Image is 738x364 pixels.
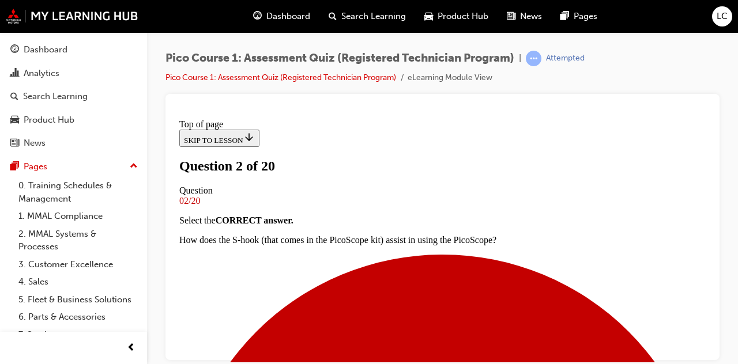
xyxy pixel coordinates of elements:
[5,156,142,177] button: Pages
[165,73,396,82] a: Pico Course 1: Assessment Quiz (Registered Technician Program)
[14,225,142,256] a: 2. MMAL Systems & Processes
[560,9,569,24] span: pages-icon
[10,138,19,149] span: news-icon
[5,15,85,32] button: SKIP TO LESSON
[424,9,433,24] span: car-icon
[244,5,319,28] a: guage-iconDashboard
[41,101,119,111] strong: CORRECT answer.
[14,291,142,309] a: 5. Fleet & Business Solutions
[24,136,46,150] div: News
[14,256,142,274] a: 3. Customer Excellence
[5,5,531,15] div: Top of page
[551,5,607,28] a: pages-iconPages
[14,308,142,326] a: 6. Parts & Accessories
[130,159,138,174] span: up-icon
[5,39,142,60] a: Dashboard
[165,52,514,65] span: Pico Course 1: Assessment Quiz (Registered Technician Program)
[5,101,531,111] p: Select the
[5,63,142,84] a: Analytics
[24,43,67,56] div: Dashboard
[329,9,337,24] span: search-icon
[6,9,138,24] img: mmal
[520,10,542,23] span: News
[712,6,732,26] button: LC
[717,10,728,23] span: LC
[5,132,142,154] a: News
[5,37,142,156] button: DashboardAnalyticsSearch LearningProduct HubNews
[5,44,531,59] h1: Question 2 of 20
[14,273,142,291] a: 4. Sales
[498,5,551,28] a: news-iconNews
[5,71,531,81] div: Question
[9,21,80,30] span: SKIP TO LESSON
[438,10,488,23] span: Product Hub
[24,160,47,173] div: Pages
[24,113,74,127] div: Product Hub
[253,9,262,24] span: guage-icon
[507,9,515,24] span: news-icon
[519,52,521,65] span: |
[10,69,19,79] span: chart-icon
[319,5,415,28] a: search-iconSearch Learning
[10,115,19,126] span: car-icon
[23,90,88,103] div: Search Learning
[14,177,142,207] a: 0. Training Schedules & Management
[574,10,597,23] span: Pages
[546,53,585,64] div: Attempted
[5,86,142,107] a: Search Learning
[10,162,19,172] span: pages-icon
[24,67,59,80] div: Analytics
[408,71,492,85] li: eLearning Module View
[10,45,19,55] span: guage-icon
[14,207,142,225] a: 1. MMAL Compliance
[5,109,142,131] a: Product Hub
[5,81,531,92] div: 02/20
[266,10,310,23] span: Dashboard
[341,10,406,23] span: Search Learning
[10,92,18,102] span: search-icon
[526,51,541,66] span: learningRecordVerb_ATTEMPT-icon
[415,5,498,28] a: car-iconProduct Hub
[127,341,135,355] span: prev-icon
[14,326,142,344] a: 7. Service
[5,120,531,131] p: How does the S-hook (that comes in the PicoScope kit) assist in using the PicoScope?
